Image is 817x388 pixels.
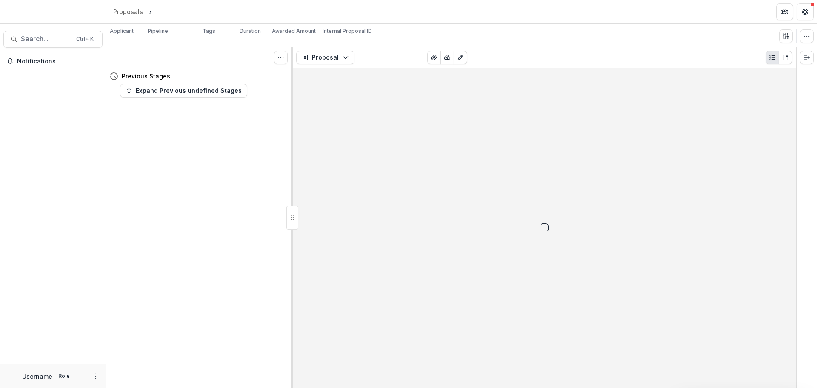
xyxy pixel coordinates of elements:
nav: breadcrumb [110,6,190,18]
button: Partners [776,3,793,20]
button: Search... [3,31,103,48]
span: Notifications [17,58,99,65]
button: View Attached Files [427,51,441,64]
h4: Previous Stages [122,72,170,80]
button: PDF view [779,51,792,64]
div: Ctrl + K [74,34,95,44]
p: Tags [203,27,215,35]
button: Expand Previous undefined Stages [120,84,247,98]
button: Proposal [296,51,354,64]
button: Get Help [797,3,814,20]
p: Pipeline [148,27,168,35]
button: Toggle View Cancelled Tasks [274,51,288,64]
p: Applicant [110,27,134,35]
p: Username [22,372,52,381]
p: Awarded Amount [272,27,316,35]
button: Edit as form [454,51,467,64]
span: Search... [21,35,71,43]
button: Expand right [800,51,814,64]
p: Role [56,372,72,380]
div: Proposals [113,7,143,16]
button: More [91,371,101,381]
p: Duration [240,27,261,35]
p: Internal Proposal ID [323,27,372,35]
button: Notifications [3,55,103,68]
button: Plaintext view [766,51,779,64]
a: Proposals [110,6,146,18]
